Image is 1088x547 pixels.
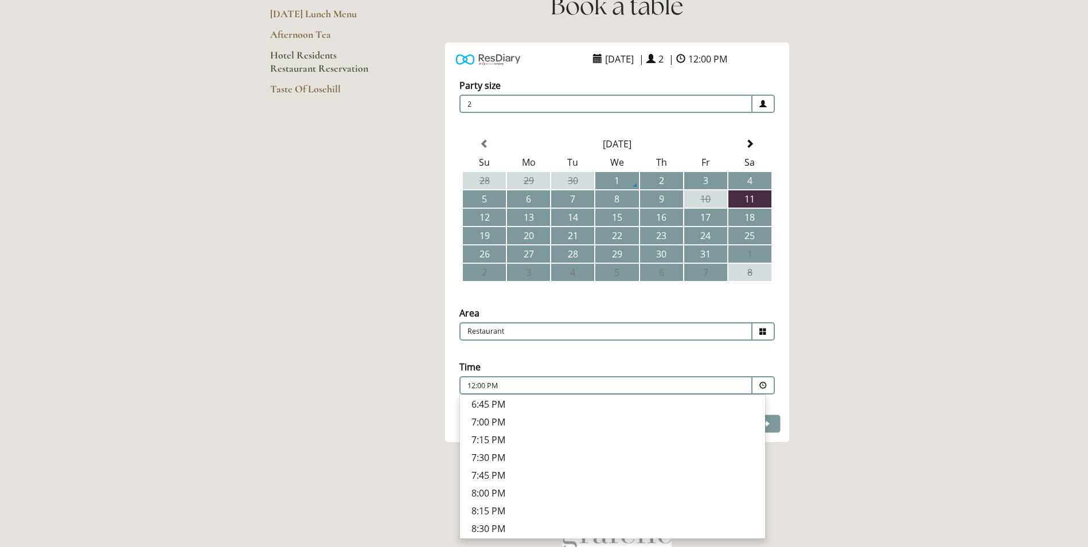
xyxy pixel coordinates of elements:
[480,139,489,149] span: Previous Month
[640,227,683,244] td: 23
[507,172,550,189] td: 29
[684,172,727,189] td: 3
[507,190,550,208] td: 6
[745,139,754,149] span: Next Month
[507,154,550,171] th: Mo
[551,245,594,263] td: 28
[270,83,380,103] a: Taste Of Losehill
[684,154,727,171] th: Fr
[728,209,771,226] td: 18
[463,245,506,263] td: 26
[507,245,550,263] td: 27
[684,227,727,244] td: 24
[463,190,506,208] td: 5
[463,209,506,226] td: 12
[551,154,594,171] th: Tu
[595,190,638,208] td: 8
[728,264,771,281] td: 8
[640,154,683,171] th: Th
[471,451,754,464] p: 7:30 PM
[595,245,638,263] td: 29
[640,190,683,208] td: 9
[551,264,594,281] td: 4
[728,245,771,263] td: 1
[595,209,638,226] td: 15
[463,227,506,244] td: 19
[270,7,380,28] a: [DATE] Lunch Menu
[551,190,594,208] td: 7
[471,522,754,535] p: 8:30 PM
[551,172,594,189] td: 30
[270,49,380,83] a: Hotel Residents Restaurant Reservation
[456,51,520,68] img: Powered by ResDiary
[728,227,771,244] td: 25
[471,505,754,517] p: 8:15 PM
[459,307,479,319] label: Area
[728,154,771,171] th: Sa
[640,245,683,263] td: 30
[595,154,638,171] th: We
[463,264,506,281] td: 2
[467,381,675,391] p: 12:00 PM
[459,95,752,113] span: 2
[602,50,637,68] span: [DATE]
[639,53,644,65] span: |
[507,135,727,153] th: Select Month
[684,245,727,263] td: 31
[684,264,727,281] td: 7
[471,398,754,411] p: 6:45 PM
[463,154,506,171] th: Su
[684,209,727,226] td: 17
[728,172,771,189] td: 4
[507,209,550,226] td: 13
[463,172,506,189] td: 28
[471,469,754,482] p: 7:45 PM
[640,264,683,281] td: 6
[551,209,594,226] td: 14
[507,264,550,281] td: 3
[595,227,638,244] td: 22
[640,172,683,189] td: 2
[471,416,754,428] p: 7:00 PM
[640,209,683,226] td: 16
[595,264,638,281] td: 5
[595,172,638,189] td: 1
[685,50,730,68] span: 12:00 PM
[459,361,481,373] label: Time
[656,50,666,68] span: 2
[471,433,754,446] p: 7:15 PM
[459,79,501,92] label: Party size
[684,190,727,208] td: 10
[728,190,771,208] td: 11
[669,53,674,65] span: |
[270,28,380,49] a: Afternoon Tea
[471,487,754,499] p: 8:00 PM
[507,227,550,244] td: 20
[551,227,594,244] td: 21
